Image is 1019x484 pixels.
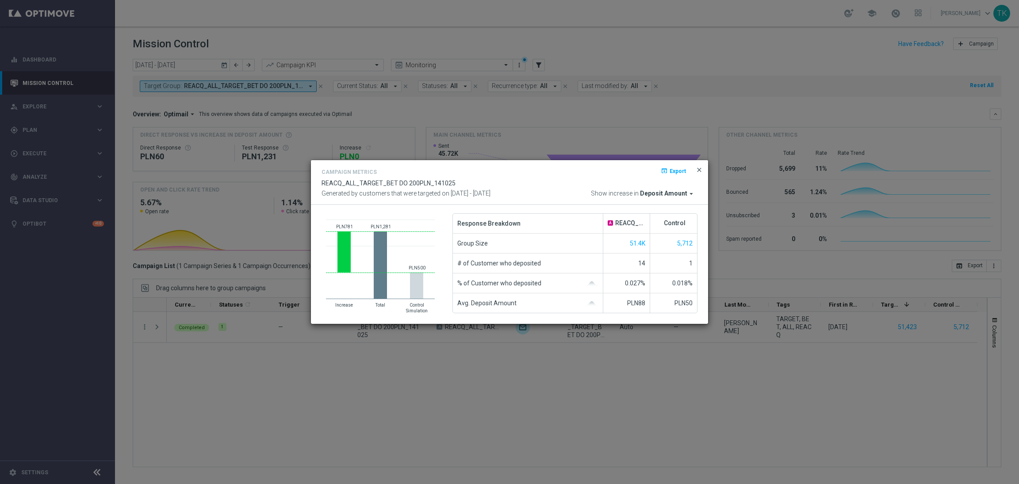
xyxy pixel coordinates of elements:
[608,220,613,226] span: A
[322,180,456,187] span: REACQ_ALL_TARGET_BET DO 200PLN_141025
[457,293,517,313] span: Avg. Deposit Amount
[661,167,668,174] i: open_in_browser
[591,190,639,198] span: Show increase in
[672,280,693,287] span: 0.018%
[457,254,541,273] span: # of Customer who deposited
[336,224,353,229] text: PLN781
[625,280,645,287] span: 0.027%
[585,301,598,306] img: gaussianGrey.svg
[677,240,693,247] span: Show unique customers
[457,234,488,253] span: Group Size
[670,168,686,174] span: Export
[451,190,490,197] span: [DATE] - [DATE]
[615,219,645,227] span: REACQ_ALL_TARGET_BET DO 200PLN_141025
[640,190,687,198] span: Deposit Amount
[689,260,693,267] span: 1
[335,303,353,307] text: Increase
[674,300,693,307] span: PLN50
[585,281,598,286] img: gaussianGrey.svg
[687,190,695,198] i: arrow_drop_down
[627,300,645,307] span: PLN88
[640,190,697,198] button: Deposit Amount arrow_drop_down
[375,303,385,307] text: Total
[322,190,449,197] span: Generated by customers that were targeted on
[664,219,686,227] span: Control
[409,265,425,270] text: PLN500
[322,169,377,175] h4: Campaign Metrics
[638,260,645,267] span: 14
[457,273,541,293] span: % of Customer who deposited
[660,165,687,176] button: open_in_browser Export
[457,214,521,233] span: Response Breakdown
[630,240,645,247] span: Show unique customers
[371,224,391,229] text: PLN1,281
[696,166,703,173] span: close
[406,303,428,313] text: Control Simulation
